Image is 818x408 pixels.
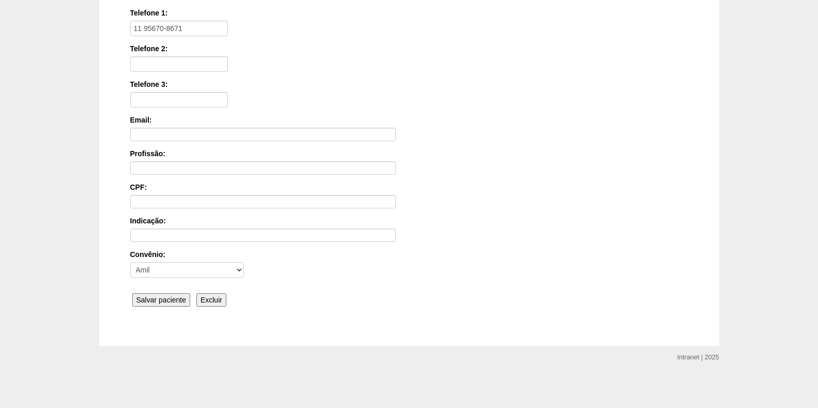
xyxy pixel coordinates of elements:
[130,8,688,18] label: Telefone 1:
[677,352,719,362] div: Intranet | 2025
[130,43,688,54] label: Telefone 2:
[130,216,688,226] label: Indicação:
[130,182,688,192] label: CPF:
[130,249,688,260] label: Convênio:
[196,293,226,307] input: Excluir
[130,115,688,125] label: Email:
[130,79,688,89] label: Telefone 3:
[132,293,191,307] input: Salvar paciente
[130,148,688,159] label: Profissão:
